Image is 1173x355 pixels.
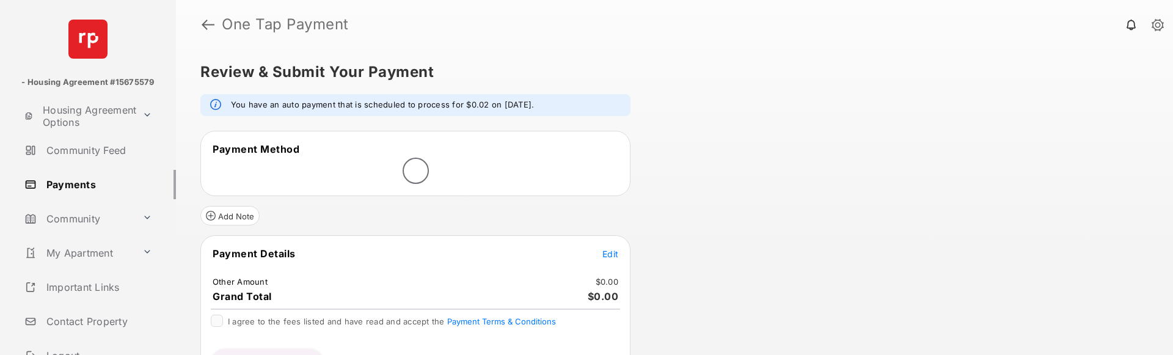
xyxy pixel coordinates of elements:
a: Contact Property [20,307,176,336]
span: Edit [602,249,618,259]
td: Other Amount [212,276,268,287]
strong: One Tap Payment [222,17,349,32]
span: Payment Method [213,143,299,155]
a: Community Feed [20,136,176,165]
a: Housing Agreement Options [20,101,137,131]
span: $0.00 [588,290,619,302]
button: I agree to the fees listed and have read and accept the [447,317,556,326]
p: - Housing Agreement #15675579 [21,76,154,89]
button: Add Note [200,206,260,225]
span: I agree to the fees listed and have read and accept the [228,317,556,326]
em: You have an auto payment that is scheduled to process for $0.02 on [DATE]. [231,99,534,111]
a: Payments [20,170,176,199]
img: svg+xml;base64,PHN2ZyB4bWxucz0iaHR0cDovL3d3dy53My5vcmcvMjAwMC9zdmciIHdpZHRoPSI2NCIgaGVpZ2h0PSI2NC... [68,20,108,59]
span: Grand Total [213,290,272,302]
span: Payment Details [213,247,296,260]
a: Important Links [20,273,157,302]
a: My Apartment [20,238,137,268]
a: Community [20,204,137,233]
h5: Review & Submit Your Payment [200,65,1139,79]
button: Edit [602,247,618,260]
td: $0.00 [595,276,619,287]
